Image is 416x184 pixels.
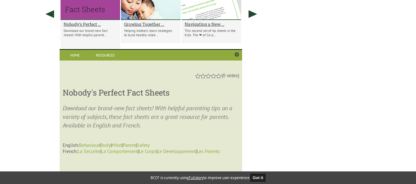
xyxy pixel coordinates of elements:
[124,21,178,27] a: Growing Together ...
[60,50,90,61] a: Home
[101,148,138,154] a: La Comportement
[211,74,216,78] a: 4
[185,21,238,27] a: Navigating a New ...
[157,148,196,154] a: Le Developpement
[139,148,156,154] a: Le Corps
[63,136,239,154] p: English: | | | | French: | | | |
[185,29,238,37] p: This second set of tip sheets in the Kids: The ❤ of Co-p...
[124,29,178,37] p: Helping mothers learn strategies to build healthy relati...
[250,174,266,182] button: Got it
[216,74,221,78] a: 5
[64,29,117,37] p: Download our brand-new fact sheets! With helpful parenti...
[201,74,206,78] a: 2
[195,74,200,78] a: 1
[100,142,111,148] a: Body
[137,142,150,148] a: Safety
[206,74,211,78] a: 3
[64,21,117,27] a: Nobody's Perfect ...
[63,87,239,98] h3: Nobody's Perfect Fact Sheets
[123,142,136,148] a: Parent
[79,142,99,148] a: Behaviour
[90,50,120,61] a: Resources
[197,148,220,154] a: Les Parents
[189,175,203,180] a: Fullstory
[77,148,100,154] a: La Securite
[112,142,122,148] a: Mind
[63,104,239,130] p: Download our brand-new fact sheets! With helpful parenting tips on a variety of subjects, these f...
[222,72,239,78] span: (0 votes)
[235,52,239,57] a: Close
